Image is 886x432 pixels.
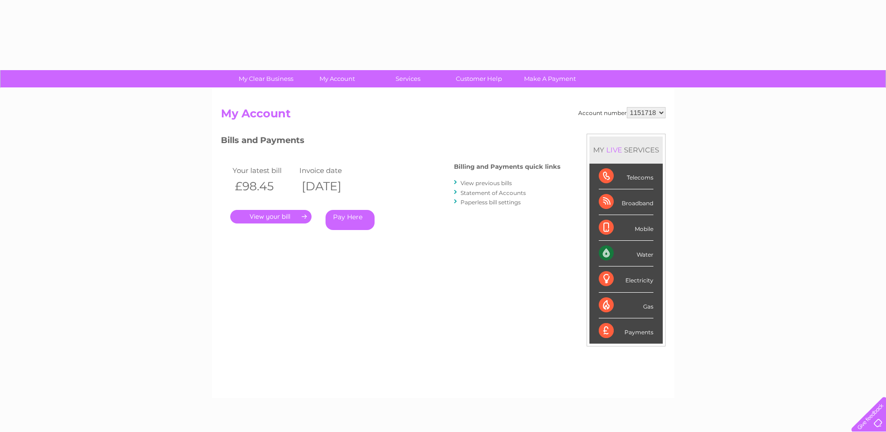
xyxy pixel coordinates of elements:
[461,180,512,187] a: View previous bills
[599,241,653,266] div: Water
[230,210,312,223] a: .
[599,266,653,292] div: Electricity
[511,70,588,87] a: Make A Payment
[599,293,653,318] div: Gas
[326,210,375,230] a: Pay Here
[599,318,653,344] div: Payments
[454,163,560,170] h4: Billing and Payments quick links
[230,177,298,196] th: £98.45
[461,199,521,206] a: Paperless bill settings
[230,164,298,177] td: Your latest bill
[599,164,653,189] div: Telecoms
[221,107,666,125] h2: My Account
[461,189,526,196] a: Statement of Accounts
[227,70,305,87] a: My Clear Business
[589,137,663,163] div: MY SERVICES
[599,189,653,215] div: Broadband
[604,145,624,154] div: LIVE
[369,70,447,87] a: Services
[440,70,517,87] a: Customer Help
[221,134,560,150] h3: Bills and Payments
[599,215,653,241] div: Mobile
[578,107,666,118] div: Account number
[298,70,376,87] a: My Account
[297,177,364,196] th: [DATE]
[297,164,364,177] td: Invoice date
